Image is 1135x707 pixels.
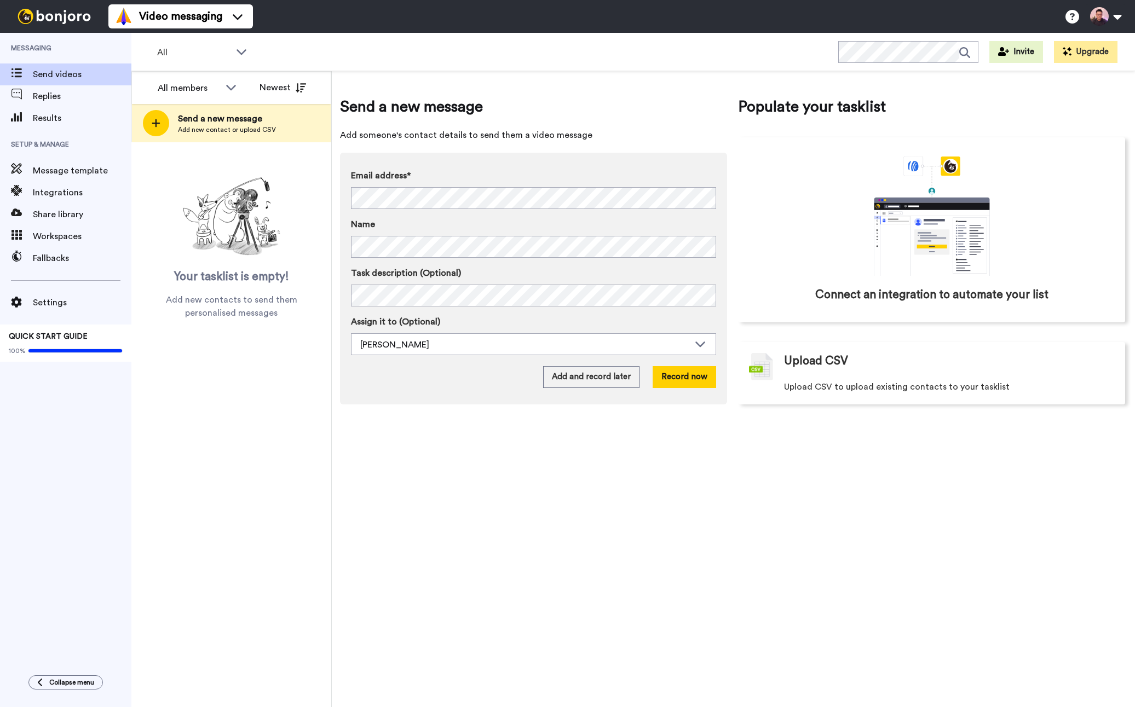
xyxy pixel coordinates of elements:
[28,675,103,689] button: Collapse menu
[33,186,131,199] span: Integrations
[9,333,88,340] span: QUICK START GUIDE
[784,353,848,369] span: Upload CSV
[850,157,1014,276] div: animation
[33,68,131,81] span: Send videos
[148,293,315,320] span: Add new contacts to send them personalised messages
[351,169,716,182] label: Email address*
[174,269,289,285] span: Your tasklist is empty!
[351,315,716,328] label: Assign it to (Optional)
[139,9,222,24] span: Video messaging
[33,252,131,265] span: Fallbacks
[33,230,131,243] span: Workspaces
[1054,41,1117,63] button: Upgrade
[815,287,1048,303] span: Connect an integration to automate your list
[33,296,131,309] span: Settings
[49,678,94,687] span: Collapse menu
[33,90,131,103] span: Replies
[33,208,131,221] span: Share library
[653,366,716,388] button: Record now
[178,125,276,134] span: Add new contact or upload CSV
[351,218,375,231] span: Name
[351,266,716,280] label: Task description (Optional)
[33,164,131,177] span: Message template
[989,41,1043,63] button: Invite
[340,129,727,142] span: Add someone's contact details to send them a video message
[115,8,132,25] img: vm-color.svg
[9,346,26,355] span: 100%
[738,96,1125,118] span: Populate your tasklist
[784,380,1010,393] span: Upload CSV to upload existing contacts to your tasklist
[177,173,286,260] img: ready-set-action.png
[13,9,95,24] img: bj-logo-header-white.svg
[543,366,639,388] button: Add and record later
[178,112,276,125] span: Send a new message
[33,112,131,125] span: Results
[251,77,314,98] button: Newest
[749,353,773,380] img: csv-grey.png
[158,82,220,95] div: All members
[360,338,689,351] div: [PERSON_NAME]
[340,96,727,118] span: Send a new message
[157,46,231,59] span: All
